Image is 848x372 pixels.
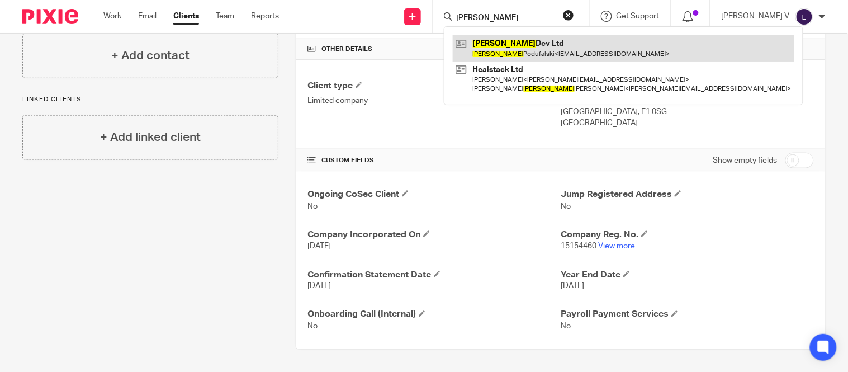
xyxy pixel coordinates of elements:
[22,9,78,24] img: Pixie
[307,80,561,92] h4: Client type
[713,155,778,166] label: Show empty fields
[617,12,660,20] span: Get Support
[561,106,814,117] p: [GEOGRAPHIC_DATA], E1 0SG
[216,11,234,22] a: Team
[561,229,814,241] h4: Company Reg. No.
[307,269,561,281] h4: Confirmation Statement Date
[563,10,574,21] button: Clear
[22,95,278,104] p: Linked clients
[321,45,372,54] span: Other details
[307,156,561,165] h4: CUSTOM FIELDS
[598,242,635,250] a: View more
[561,117,814,129] p: [GEOGRAPHIC_DATA]
[100,129,201,146] h4: + Add linked client
[111,47,190,64] h4: + Add contact
[561,189,814,200] h4: Jump Registered Address
[251,11,279,22] a: Reports
[561,282,584,290] span: [DATE]
[561,323,571,331] span: No
[138,11,157,22] a: Email
[307,95,561,106] p: Limited company
[173,11,199,22] a: Clients
[722,11,790,22] p: [PERSON_NAME] V
[307,189,561,200] h4: Ongoing CoSec Client
[561,309,814,321] h4: Payroll Payment Services
[307,309,561,321] h4: Onboarding Call (Internal)
[455,13,556,23] input: Search
[561,242,596,250] span: 15154460
[795,8,813,26] img: svg%3E
[561,203,571,210] span: No
[307,242,331,250] span: [DATE]
[561,269,814,281] h4: Year End Date
[307,282,331,290] span: [DATE]
[307,203,318,210] span: No
[103,11,121,22] a: Work
[307,229,561,241] h4: Company Incorporated On
[307,323,318,331] span: No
